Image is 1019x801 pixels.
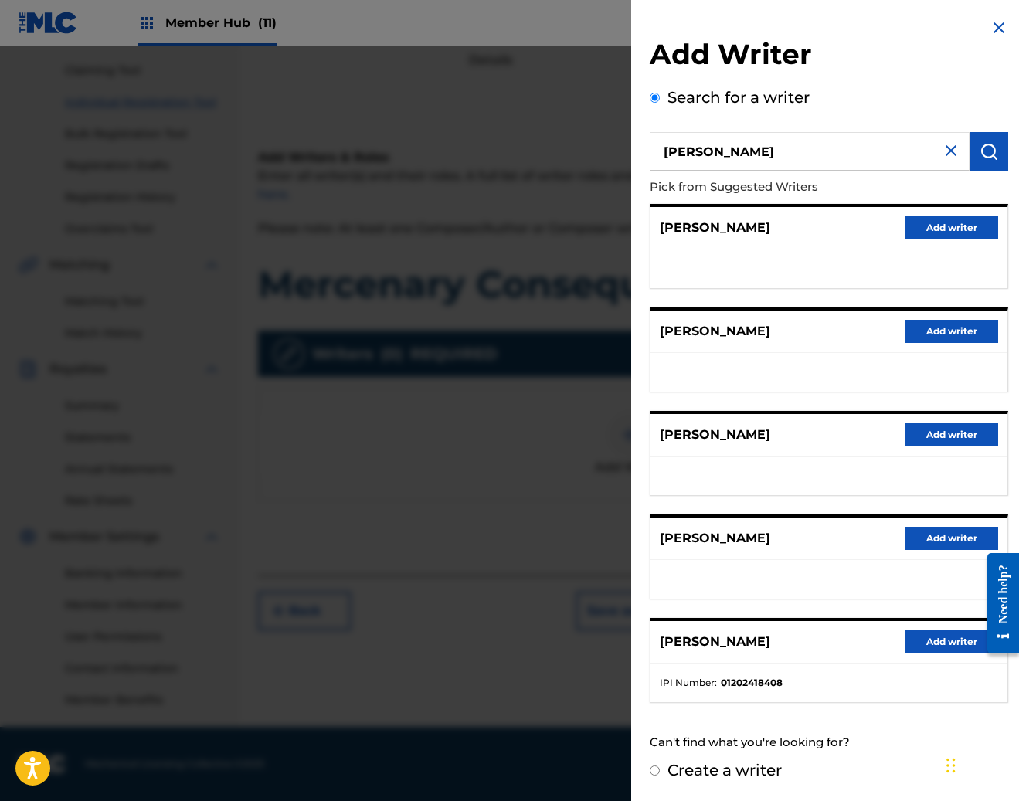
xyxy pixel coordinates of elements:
p: Pick from Suggested Writers [650,171,920,204]
button: Add writer [905,320,998,343]
button: Add writer [905,527,998,550]
span: Member Hub [165,14,277,32]
img: Top Rightsholders [138,14,156,32]
input: Search writer's name or IPI Number [650,132,970,171]
span: IPI Number : [660,676,717,690]
label: Search for a writer [667,88,810,107]
p: [PERSON_NAME] [660,529,770,548]
img: Search Works [980,142,998,161]
iframe: Resource Center [976,541,1019,665]
h2: Add Writer [650,37,1008,76]
p: [PERSON_NAME] [660,219,770,237]
div: Drag [946,742,956,789]
p: [PERSON_NAME] [660,322,770,341]
p: [PERSON_NAME] [660,633,770,651]
label: Create a writer [667,761,782,779]
div: Can't find what you're looking for? [650,726,1008,759]
button: Add writer [905,216,998,239]
button: Add writer [905,630,998,653]
strong: 01202418408 [721,676,783,690]
img: close [942,141,960,160]
span: (11) [258,15,277,30]
img: MLC Logo [19,12,78,34]
p: [PERSON_NAME] [660,426,770,444]
button: Add writer [905,423,998,446]
iframe: Chat Widget [942,727,1019,801]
